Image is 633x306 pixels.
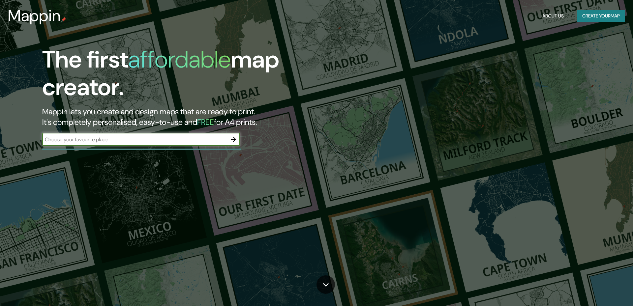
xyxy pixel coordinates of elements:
button: About Us [540,10,566,22]
img: mappin-pin [61,17,66,22]
h3: Mappin [8,7,61,25]
button: Create yourmap [577,10,625,22]
h1: The first map creator. [42,46,359,106]
h2: Mappin lets you create and design maps that are ready to print. It's completely personalised, eas... [42,106,359,127]
h1: affordable [128,44,231,75]
input: Choose your favourite place [42,136,227,143]
h5: FREE [197,117,214,127]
